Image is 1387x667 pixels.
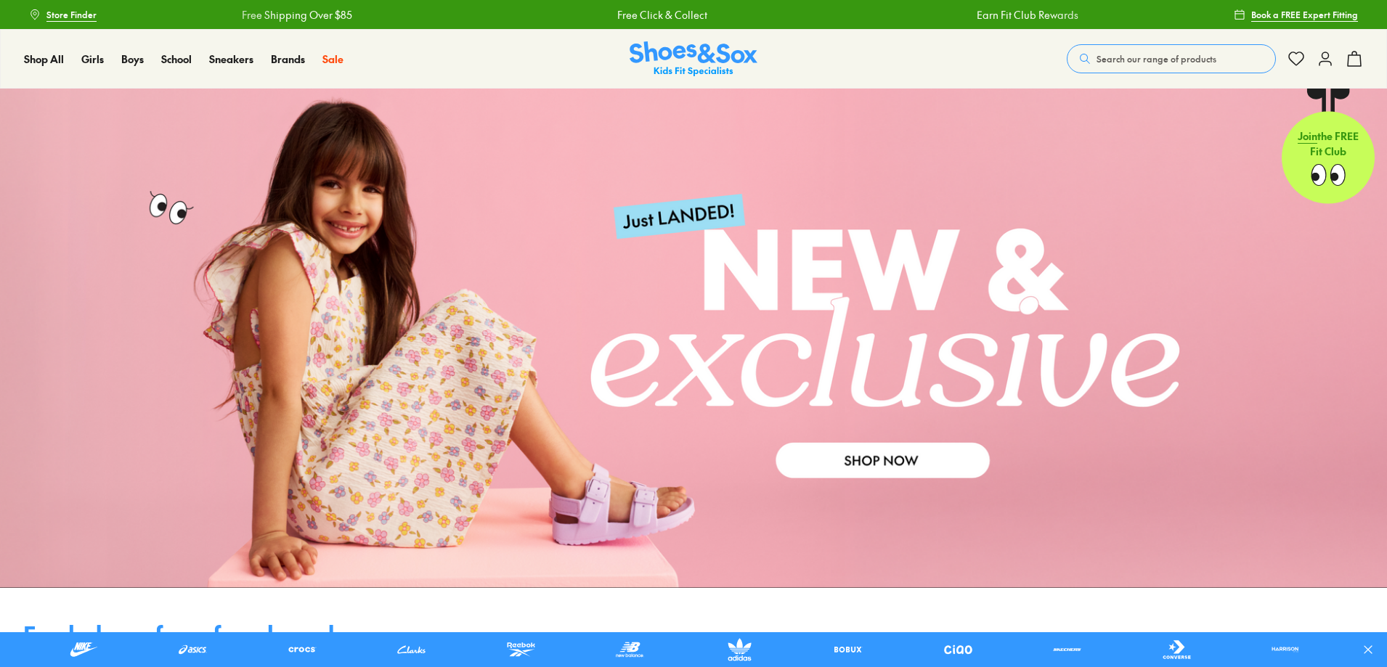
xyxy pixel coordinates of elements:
[209,52,253,67] a: Sneakers
[81,52,104,67] a: Girls
[121,52,144,66] span: Boys
[161,52,192,66] span: School
[1298,128,1317,143] span: Join
[271,52,305,67] a: Brands
[161,52,192,67] a: School
[616,7,706,22] a: Free Click & Collect
[1067,44,1276,73] button: Search our range of products
[81,52,104,66] span: Girls
[1282,88,1375,204] a: Jointhe FREE Fit Club
[322,52,343,67] a: Sale
[24,52,64,67] a: Shop All
[630,41,757,77] a: Shoes & Sox
[24,52,64,66] span: Shop All
[46,8,97,21] span: Store Finder
[1097,52,1216,65] span: Search our range of products
[240,7,351,22] a: Free Shipping Over $85
[975,7,1077,22] a: Earn Fit Club Rewards
[1282,117,1375,171] p: the FREE Fit Club
[271,52,305,66] span: Brands
[630,41,757,77] img: SNS_Logo_Responsive.svg
[322,52,343,66] span: Sale
[1234,1,1358,28] a: Book a FREE Expert Fitting
[209,52,253,66] span: Sneakers
[29,1,97,28] a: Store Finder
[121,52,144,67] a: Boys
[1251,8,1358,21] span: Book a FREE Expert Fitting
